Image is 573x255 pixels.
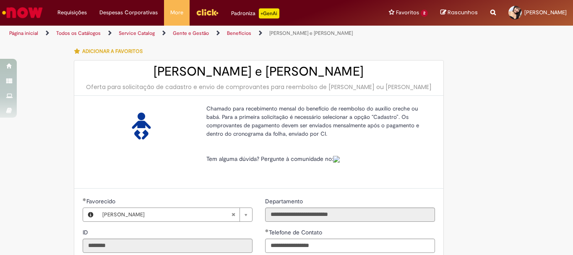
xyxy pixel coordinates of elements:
span: Favoritos [396,8,419,17]
span: Obrigatório Preenchido [265,229,269,232]
input: Telefone de Contato [265,239,435,253]
div: Padroniza [231,8,279,18]
div: Oferta para solicitação de cadastro e envio de comprovantes para reembolso de [PERSON_NAME] ou [P... [83,83,435,91]
span: Necessários - Favorecido [86,197,117,205]
span: Rascunhos [448,8,478,16]
input: ID [83,239,253,253]
input: Departamento [265,208,435,222]
img: click_logo_yellow_360x200.png [196,6,219,18]
a: Colabora [333,155,340,163]
span: [PERSON_NAME] [102,208,231,221]
label: Somente leitura - ID [83,228,90,237]
span: More [170,8,183,17]
img: sys_attachment.do [333,156,340,163]
span: Requisições [57,8,87,17]
h2: [PERSON_NAME] e [PERSON_NAME] [83,65,435,79]
p: +GenAi [259,8,279,18]
span: [PERSON_NAME] [524,9,567,16]
ul: Trilhas de página [6,26,376,41]
span: Obrigatório Preenchido [83,198,86,201]
a: Gente e Gestão [173,30,209,37]
p: Tem alguma dúvida? Pergunte à comunidade no: [206,155,429,163]
a: Rascunhos [440,9,478,17]
span: Chamado para recebimento mensal do benefício de reembolso do auxílio creche ou babá. Para a prime... [206,105,419,137]
img: Auxílio Creche e Babá [128,113,155,139]
abbr: Limpar campo Favorecido [227,208,240,221]
span: Despesas Corporativas [99,8,158,17]
a: [PERSON_NAME] e [PERSON_NAME] [269,30,353,37]
a: Página inicial [9,30,38,37]
span: Adicionar a Favoritos [82,48,143,55]
a: Todos os Catálogos [56,30,101,37]
label: Somente leitura - Departamento [265,197,305,205]
a: Service Catalog [119,30,155,37]
a: [PERSON_NAME]Limpar campo Favorecido [98,208,252,221]
span: Telefone de Contato [269,229,324,236]
button: Adicionar a Favoritos [74,42,147,60]
span: 2 [421,10,428,17]
button: Favorecido, Visualizar este registro Livia Maria dos Santos [83,208,98,221]
img: ServiceNow [1,4,44,21]
a: Benefícios [227,30,251,37]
